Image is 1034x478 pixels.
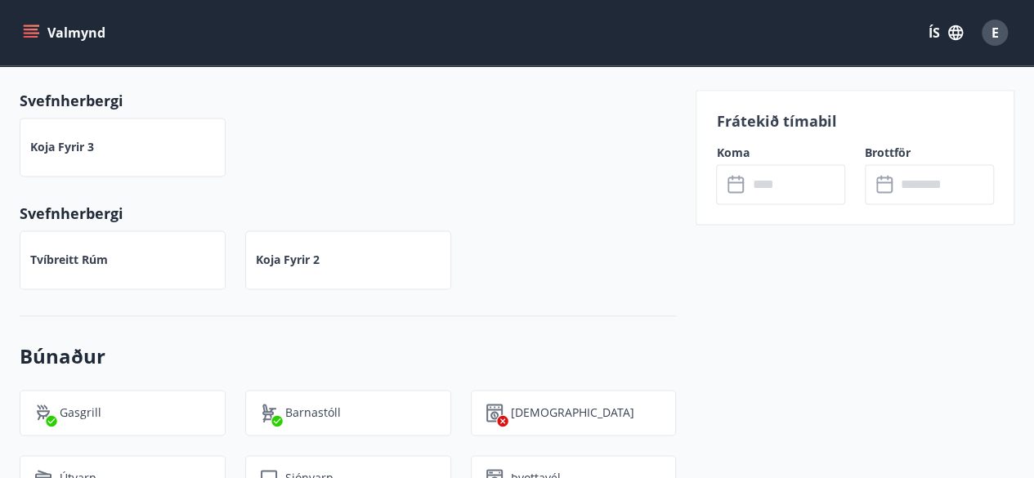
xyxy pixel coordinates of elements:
img: hddCLTAnxqFUMr1fxmbGG8zWilo2syolR0f9UjPn.svg [485,403,504,422]
p: Svefnherbergi [20,90,676,111]
button: ÍS [920,18,972,47]
p: Tvíbreitt rúm [30,252,108,268]
label: Koma [716,145,845,161]
button: menu [20,18,112,47]
p: Svefnherbergi [20,203,676,224]
p: Frátekið tímabil [716,110,994,132]
img: ro1VYixuww4Qdd7lsw8J65QhOwJZ1j2DOUyXo3Mt.svg [259,403,279,422]
p: Koja fyrir 2 [256,252,320,268]
p: Barnastóll [285,404,341,421]
img: ZXjrS3QKesehq6nQAPjaRuRTI364z8ohTALB4wBr.svg [34,403,53,422]
p: [DEMOGRAPHIC_DATA] [511,404,634,421]
p: Gasgrill [60,404,101,421]
h3: Búnaður [20,342,676,370]
label: Brottför [865,145,994,161]
button: E [975,13,1014,52]
span: E [991,24,999,42]
p: Koja fyrir 3 [30,139,94,155]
